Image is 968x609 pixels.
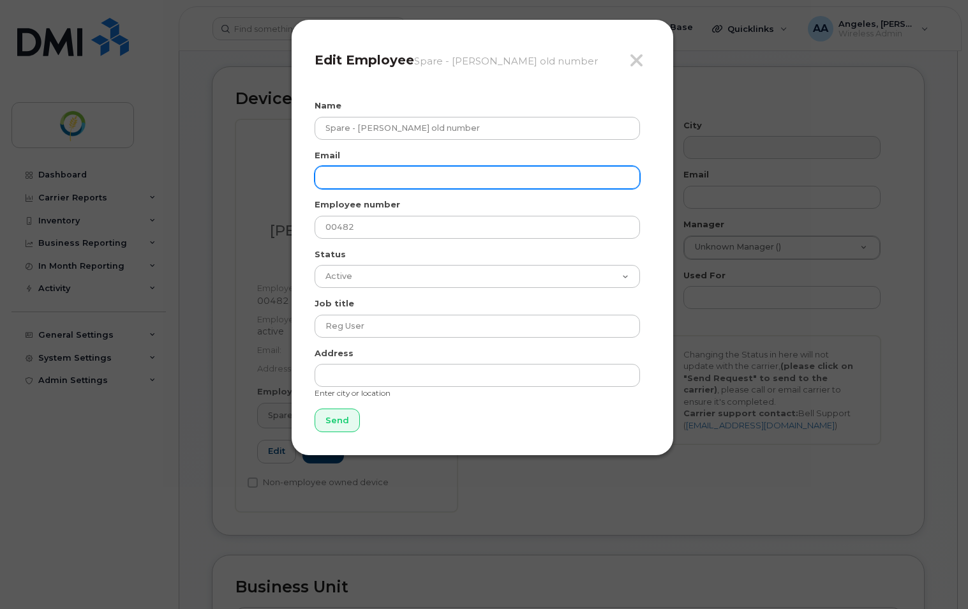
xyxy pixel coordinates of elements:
[315,100,341,112] label: Name
[315,199,400,211] label: Employee number
[315,149,340,162] label: Email
[315,297,354,310] label: Job title
[414,55,598,67] small: Spare - [PERSON_NAME] old number
[315,409,360,432] input: Send
[315,388,391,398] small: Enter city or location
[315,248,346,260] label: Status
[315,52,650,68] h4: Edit Employee
[315,347,354,359] label: Address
